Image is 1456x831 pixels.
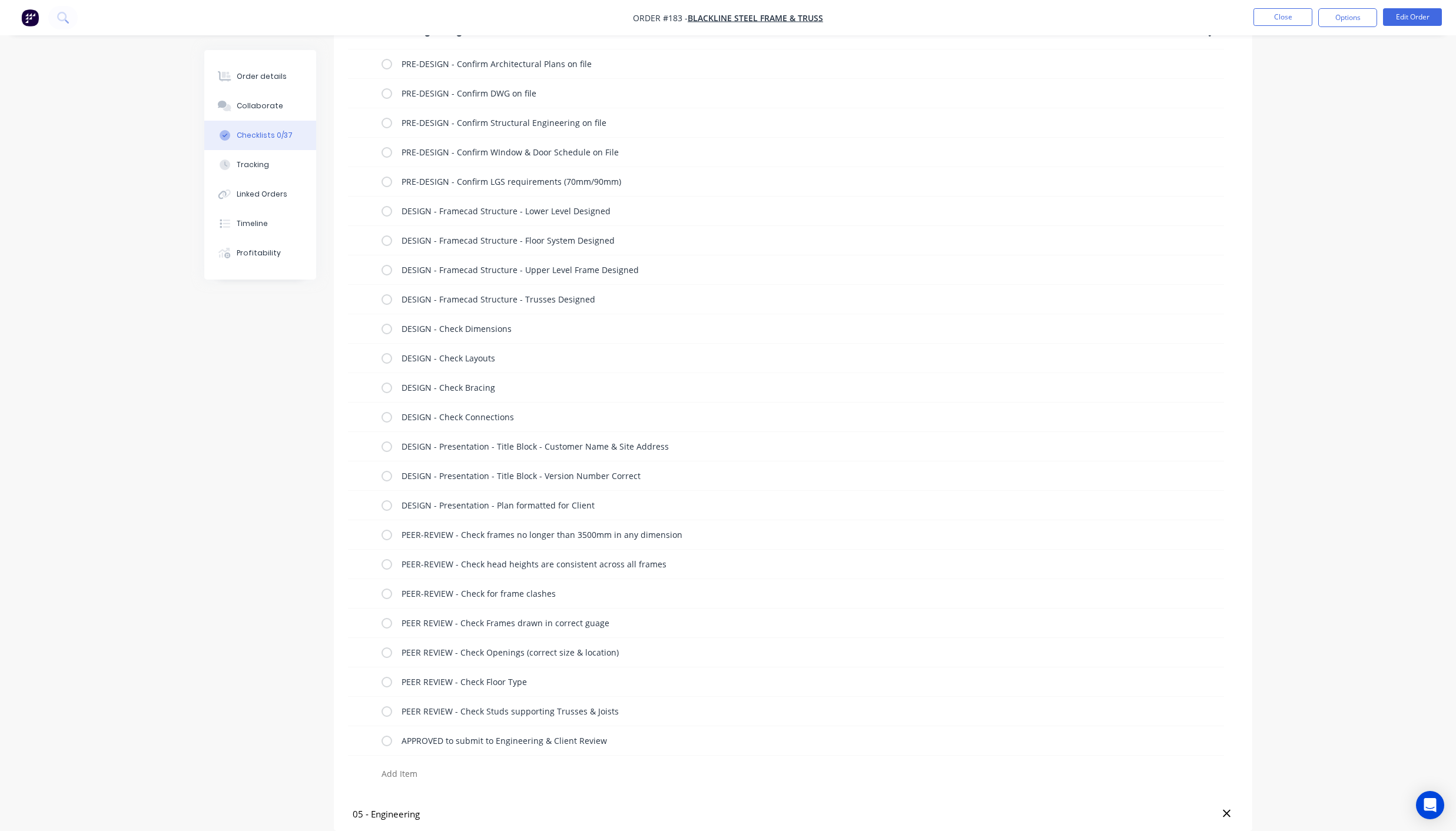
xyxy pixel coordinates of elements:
[397,173,1009,190] textarea: PRE-DESIGN - Confirm LGS requirements (70mm/90mm)
[1253,8,1312,26] button: Close
[397,673,1009,690] textarea: PEER REVIEW - Check Floor Type
[397,497,1009,514] textarea: DESIGN - Presentation - Plan formatted for Client
[397,614,1009,631] textarea: PEER REVIEW - Check Frames drawn in correct guage
[397,291,1009,308] textarea: DESIGN - Framecad Structure - Trusses Designed
[204,62,316,91] button: Order details
[397,526,1009,543] textarea: PEER-REVIEW - Check frames no longer than 3500mm in any dimension
[204,150,316,180] button: Tracking
[397,202,1009,220] textarea: DESIGN - Framecad Structure - Lower Level Designed
[237,189,287,200] div: Linked Orders
[237,218,268,229] div: Timeline
[237,248,281,258] div: Profitability
[397,438,1009,455] textarea: DESIGN - Presentation - Title Block - Customer Name & Site Address
[237,130,293,141] div: Checklists 0/37
[397,232,1009,249] textarea: DESIGN - Framecad Structure - Floor System Designed
[397,703,1009,720] textarea: PEER REVIEW - Check Studs supporting Trusses & Joists
[397,408,1009,426] textarea: DESIGN - Check Connections
[397,114,1009,131] textarea: PRE-DESIGN - Confirm Structural Engineering on file
[397,350,1009,367] textarea: DESIGN - Check Layouts
[397,732,1009,749] textarea: APPROVED to submit to Engineering & Client Review
[237,101,283,111] div: Collaborate
[1383,8,1442,26] button: Edit Order
[351,807,970,822] input: Add Checklist
[204,238,316,268] button: Profitability
[204,91,316,121] button: Collaborate
[204,180,316,209] button: Linked Orders
[397,644,1009,661] textarea: PEER REVIEW - Check Openings (correct size & location)
[21,9,39,26] img: Factory
[397,467,1009,484] textarea: DESIGN - Presentation - Title Block - Version Number Correct
[397,320,1009,337] textarea: DESIGN - Check Dimensions
[397,85,1009,102] textarea: PRE-DESIGN - Confirm DWG on file
[237,71,287,82] div: Order details
[688,12,823,24] a: BLACKLINE Steel Frame & Truss
[1416,791,1444,819] div: Open Intercom Messenger
[204,121,316,150] button: Checklists 0/37
[397,585,1009,602] textarea: PEER-REVIEW - Check for frame clashes
[204,209,316,238] button: Timeline
[1318,8,1377,27] button: Options
[633,12,688,24] span: Order #183 -
[397,379,1009,396] textarea: DESIGN - Check Bracing
[397,556,1009,573] textarea: PEER-REVIEW - Check head heights are consistent across all frames
[397,55,1009,72] textarea: PRE-DESIGN - Confirm Architectural Plans on file
[237,159,269,170] div: Tracking
[397,144,1009,161] textarea: PRE-DESIGN - Confirm WIndow & Door Schedule on File
[397,261,1009,278] textarea: DESIGN - Framecad Structure - Upper Level Frame Designed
